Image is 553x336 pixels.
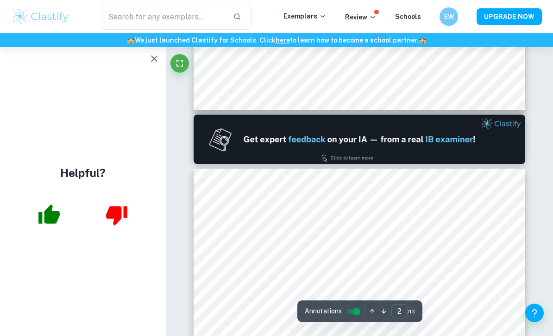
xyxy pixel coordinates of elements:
button: EW [440,7,458,26]
img: Clastify logo [11,7,70,26]
a: Schools [395,13,421,20]
img: Ad [194,115,525,164]
span: 🏫 [127,37,135,44]
span: Annotations [305,306,342,316]
span: 🏫 [419,37,427,44]
button: Help and Feedback [525,304,544,322]
p: Review [345,12,377,22]
input: Search for any exemplars... [102,4,226,30]
h6: EW [444,12,454,22]
span: / 13 [408,307,415,316]
button: Fullscreen [170,54,189,73]
button: UPGRADE NOW [477,8,542,25]
h6: We just launched Clastify for Schools. Click to learn how to become a school partner. [2,35,551,45]
h4: Helpful? [60,165,106,181]
p: Exemplars [283,11,327,21]
a: here [276,37,290,44]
